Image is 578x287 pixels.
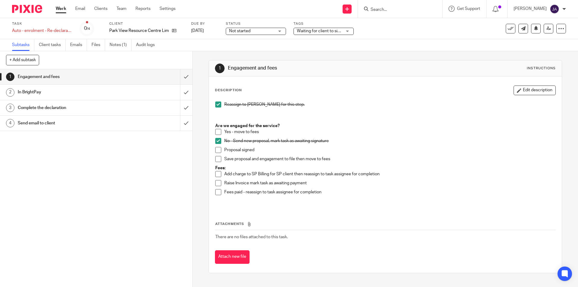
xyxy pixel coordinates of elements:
a: Client tasks [39,39,66,51]
div: Auto - enrolment - Re-declaration of a pension scheme [12,28,72,34]
img: svg%3E [550,4,559,14]
input: Search [370,7,424,13]
div: 0 [84,25,90,32]
a: Notes (1) [110,39,132,51]
a: Emails [70,39,87,51]
h1: Engagement and fees [18,72,122,81]
button: Edit description [514,86,556,95]
p: Proposal signed [224,147,555,153]
img: Pixie [12,5,42,13]
span: Get Support [457,7,480,11]
a: Clients [94,6,107,12]
p: [PERSON_NAME] [514,6,547,12]
div: 1 [215,64,225,73]
p: Description [215,88,242,93]
p: Add charge to SP Billing for SP client then reassign to task assignee for completion [224,171,555,177]
span: [DATE] [191,29,204,33]
a: Team [117,6,126,12]
span: There are no files attached to this task. [215,235,288,239]
p: Raise Invoice mark task as awaiting payment [224,180,555,186]
a: Settings [160,6,176,12]
span: Attachments [215,222,244,226]
a: Files [92,39,105,51]
label: Task [12,21,72,26]
p: Fees paid - reassign to task assignee for completion [224,189,555,195]
a: Subtasks [12,39,34,51]
p: Park View Resource Centre Limited [109,28,169,34]
label: Tags [294,21,354,26]
div: 1 [6,73,14,81]
span: Not started [229,29,250,33]
label: Client [109,21,184,26]
p: Yes - move to fees [224,129,555,135]
a: Email [75,6,85,12]
button: + Add subtask [6,55,39,65]
p: No - Send new proposal, mark task as awaiting signature [224,138,555,144]
small: /4 [87,27,90,30]
h1: Send email to client [18,119,122,128]
div: Instructions [527,66,556,71]
div: 3 [6,104,14,112]
p: Save proposal and engagement to file then move to fees [224,156,555,162]
strong: Fees: [215,166,225,170]
a: Audit logs [136,39,159,51]
a: Reports [135,6,151,12]
label: Status [226,21,286,26]
p: Reassign to [PERSON_NAME] for this step. [224,101,555,108]
span: Waiting for client to sign/approve [297,29,359,33]
h1: Complete the declaration [18,103,122,112]
div: 2 [6,88,14,97]
a: Work [56,6,66,12]
h1: Engagement and fees [228,65,398,71]
label: Due by [191,21,218,26]
div: 4 [6,119,14,127]
h1: In BrightPay [18,88,122,97]
strong: Are we engaged for the service? [215,124,280,128]
button: Attach new file [215,250,250,264]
